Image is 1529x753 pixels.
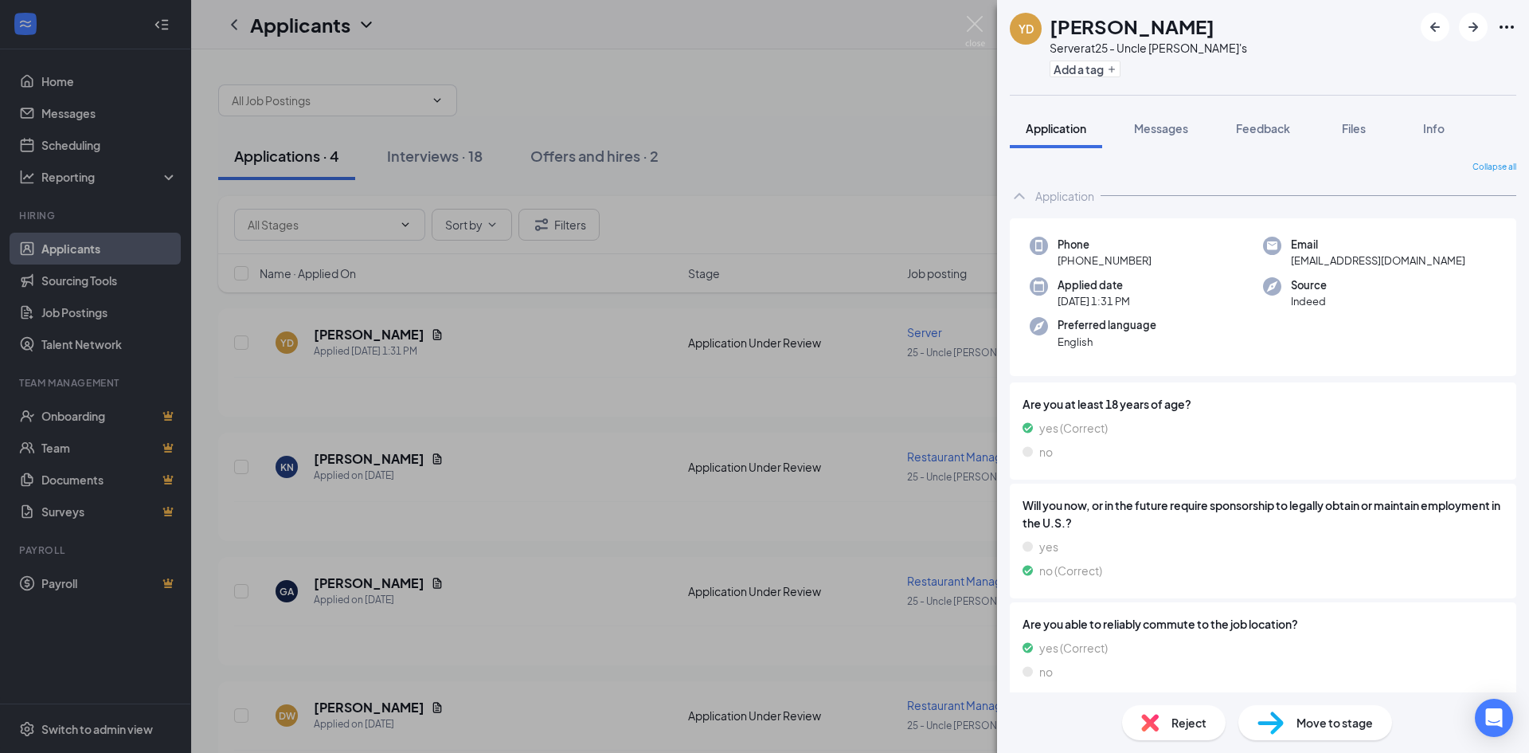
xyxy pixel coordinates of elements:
[1236,121,1290,135] span: Feedback
[1058,277,1130,293] span: Applied date
[1010,186,1029,206] svg: ChevronUp
[1107,65,1116,74] svg: Plus
[1342,121,1366,135] span: Files
[1421,13,1449,41] button: ArrowLeftNew
[1039,562,1102,579] span: no (Correct)
[1497,18,1516,37] svg: Ellipses
[1058,293,1130,309] span: [DATE] 1:31 PM
[1023,395,1504,413] span: Are you at least 18 years of age?
[1050,61,1120,77] button: PlusAdd a tag
[1039,443,1053,461] span: no
[1291,237,1465,253] span: Email
[1039,419,1108,437] span: yes (Correct)
[1459,13,1488,41] button: ArrowRight
[1296,714,1373,731] span: Move to stage
[1023,496,1504,531] span: Will you now, or in the future require sponsorship to legally obtain or maintain employment in th...
[1475,699,1513,737] div: Open Intercom Messenger
[1472,161,1516,174] span: Collapse all
[1291,293,1327,309] span: Indeed
[1425,18,1445,37] svg: ArrowLeftNew
[1019,21,1034,37] div: YD
[1035,188,1094,204] div: Application
[1058,334,1156,350] span: English
[1464,18,1483,37] svg: ArrowRight
[1050,40,1247,56] div: Server at 25 - Uncle [PERSON_NAME]'s
[1023,615,1504,633] span: Are you able to reliably commute to the job location?
[1058,253,1152,269] span: [PHONE_NUMBER]
[1171,714,1206,731] span: Reject
[1058,317,1156,333] span: Preferred language
[1291,253,1465,269] span: [EMAIL_ADDRESS][DOMAIN_NAME]
[1039,663,1053,680] span: no
[1039,639,1108,657] span: yes (Correct)
[1291,277,1327,293] span: Source
[1039,538,1058,555] span: yes
[1134,121,1188,135] span: Messages
[1058,237,1152,253] span: Phone
[1050,13,1214,40] h1: [PERSON_NAME]
[1423,121,1445,135] span: Info
[1026,121,1086,135] span: Application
